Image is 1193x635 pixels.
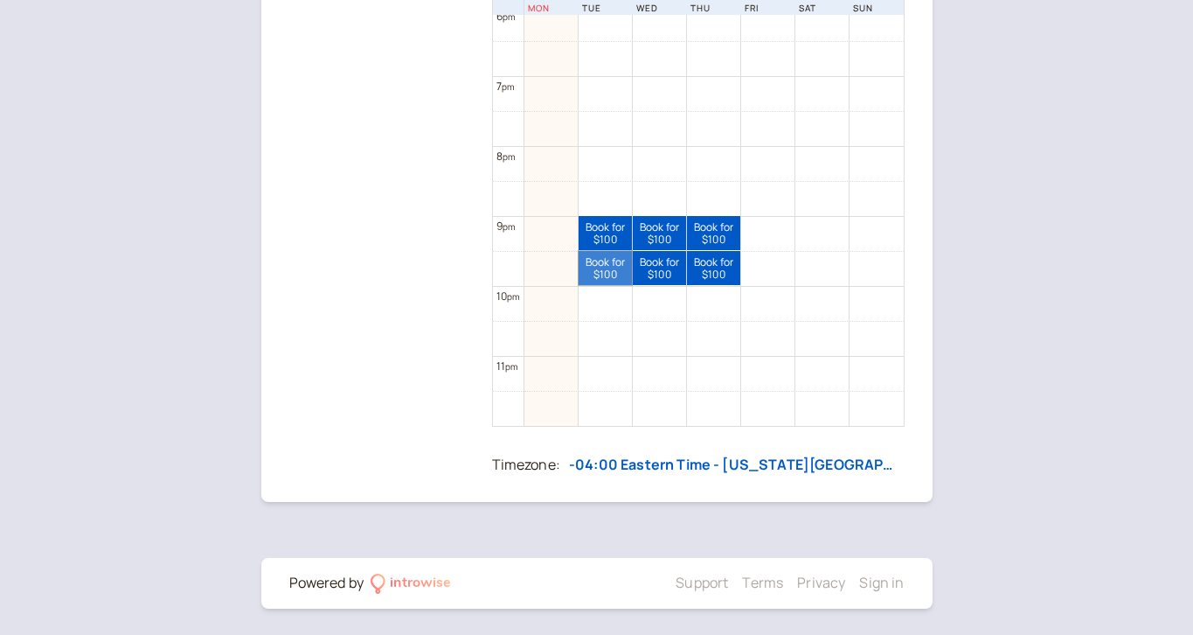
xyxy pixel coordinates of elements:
span: Book for $100 [579,221,632,247]
div: introwise [390,572,451,595]
a: Sign in [859,573,904,592]
span: pm [502,80,514,93]
span: pm [507,290,519,303]
a: Terms [742,573,783,592]
span: TUE [582,3,601,13]
div: 6 [496,8,516,24]
span: Book for $100 [687,256,740,282]
span: pm [503,220,515,233]
a: introwise [371,572,452,595]
span: Book for $100 [633,256,686,282]
div: 7 [496,78,515,94]
span: MON [528,3,550,13]
span: SUN [853,3,873,13]
a: Support [676,573,728,592]
span: pm [503,150,515,163]
span: Book for $100 [687,221,740,247]
span: pm [505,360,517,373]
div: 11 [496,358,518,374]
a: Privacy [797,573,845,592]
span: FRI [745,3,759,13]
span: SAT [799,3,816,13]
div: Powered by [289,572,364,595]
div: Timezone: [492,454,560,477]
span: Book for $100 [633,221,686,247]
div: 8 [496,148,516,164]
span: WED [636,3,658,13]
span: THU [690,3,711,13]
div: 10 [496,288,520,304]
span: pm [503,10,515,23]
div: 9 [496,218,516,234]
